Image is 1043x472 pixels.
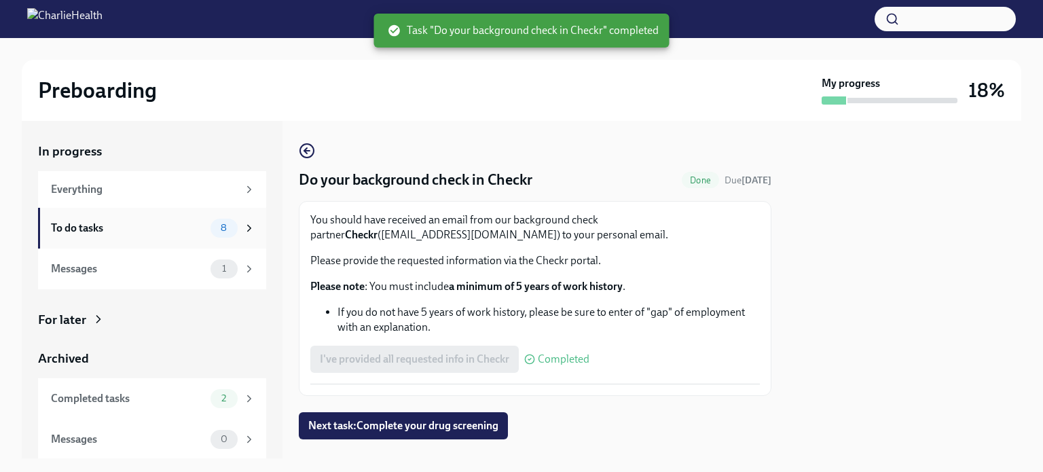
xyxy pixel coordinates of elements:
[337,305,760,335] li: If you do not have 5 years of work history, please be sure to enter of "gap" of employment with a...
[310,279,760,294] p: : You must include .
[38,77,157,104] h2: Preboarding
[51,432,205,447] div: Messages
[822,76,880,91] strong: My progress
[725,175,771,186] span: Due
[38,311,266,329] a: For later
[725,174,771,187] span: August 31st, 2025 09:00
[682,175,719,185] span: Done
[51,221,205,236] div: To do tasks
[38,171,266,208] a: Everything
[38,419,266,460] a: Messages0
[213,434,236,444] span: 0
[214,264,234,274] span: 1
[38,350,266,367] a: Archived
[310,280,365,293] strong: Please note
[38,311,86,329] div: For later
[742,175,771,186] strong: [DATE]
[308,419,498,433] span: Next task : Complete your drug screening
[388,23,659,38] span: Task "Do your background check in Checkr" completed
[38,143,266,160] a: In progress
[345,228,378,241] strong: Checkr
[38,378,266,419] a: Completed tasks2
[968,78,1005,103] h3: 18%
[213,393,234,403] span: 2
[51,391,205,406] div: Completed tasks
[51,182,238,197] div: Everything
[38,208,266,249] a: To do tasks8
[538,354,589,365] span: Completed
[213,223,235,233] span: 8
[51,261,205,276] div: Messages
[310,213,760,242] p: You should have received an email from our background check partner ([EMAIL_ADDRESS][DOMAIN_NAME]...
[38,249,266,289] a: Messages1
[27,8,103,30] img: CharlieHealth
[299,170,532,190] h4: Do your background check in Checkr
[449,280,623,293] strong: a minimum of 5 years of work history
[310,253,760,268] p: Please provide the requested information via the Checkr portal.
[299,412,508,439] button: Next task:Complete your drug screening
